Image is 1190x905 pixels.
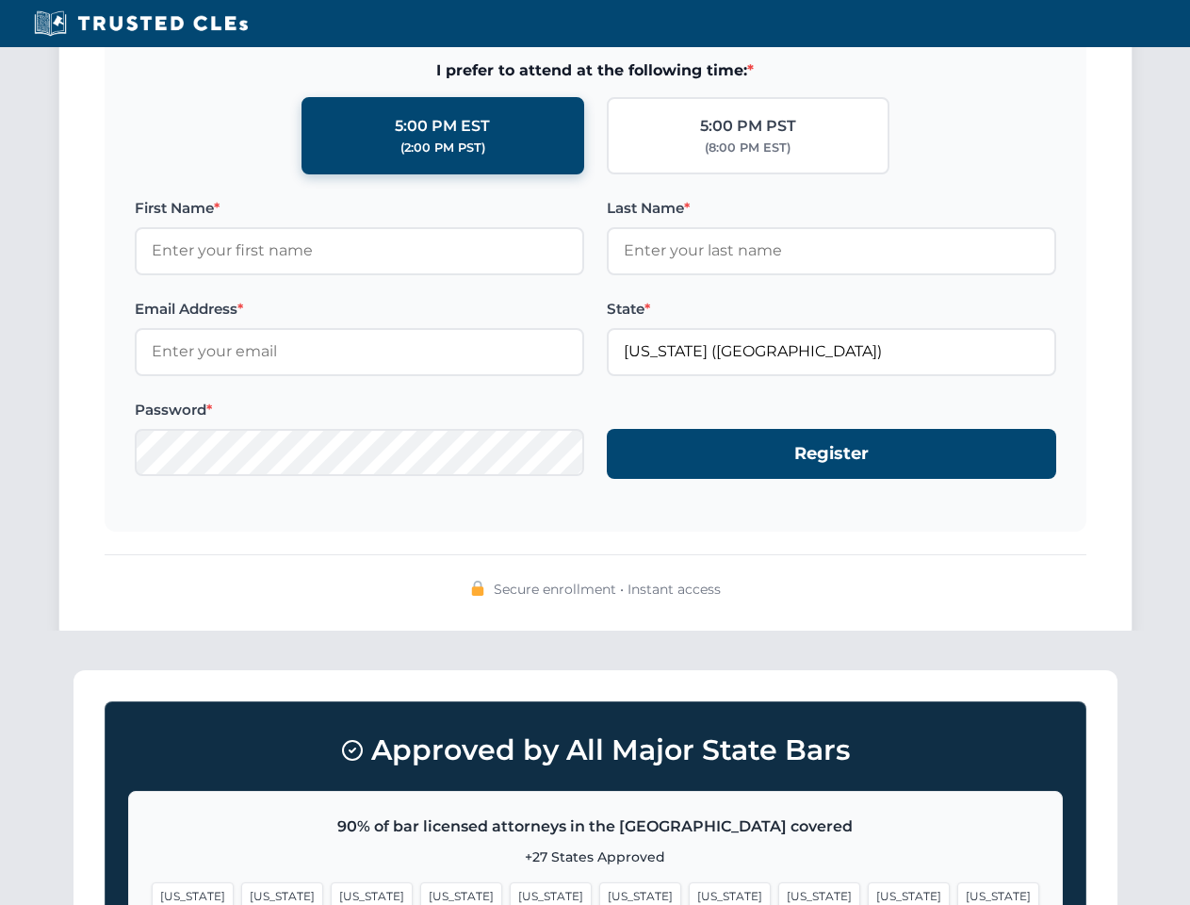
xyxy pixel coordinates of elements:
[135,399,584,421] label: Password
[607,328,1056,375] input: Florida (FL)
[152,847,1039,867] p: +27 States Approved
[400,139,485,157] div: (2:00 PM PST)
[152,814,1039,839] p: 90% of bar licensed attorneys in the [GEOGRAPHIC_DATA] covered
[128,725,1063,776] h3: Approved by All Major State Bars
[135,328,584,375] input: Enter your email
[607,227,1056,274] input: Enter your last name
[470,581,485,596] img: 🔒
[607,298,1056,321] label: State
[700,114,796,139] div: 5:00 PM PST
[494,579,721,600] span: Secure enrollment • Instant access
[135,227,584,274] input: Enter your first name
[135,58,1056,83] span: I prefer to attend at the following time:
[395,114,490,139] div: 5:00 PM EST
[607,429,1056,479] button: Register
[607,197,1056,220] label: Last Name
[705,139,791,157] div: (8:00 PM EST)
[28,9,253,38] img: Trusted CLEs
[135,298,584,321] label: Email Address
[135,197,584,220] label: First Name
